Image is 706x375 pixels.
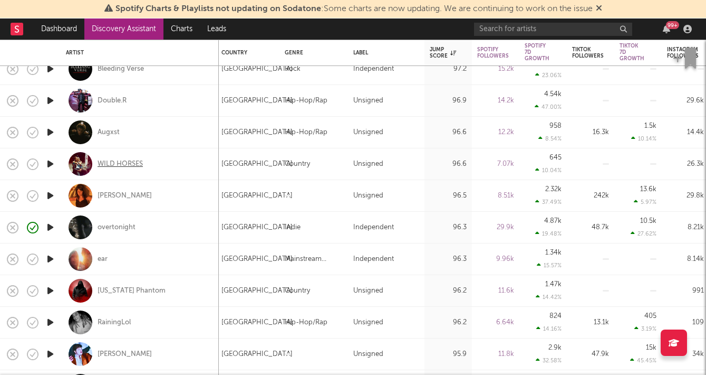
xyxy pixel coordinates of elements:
[353,190,383,202] div: Unsigned
[430,221,467,234] div: 96.3
[98,64,144,74] a: Bleeding Verse
[667,285,704,297] div: 991
[667,316,704,329] div: 109
[353,285,383,297] div: Unsigned
[285,285,310,297] div: Country
[477,348,514,361] div: 11.8k
[640,186,656,193] div: 13.6k
[477,46,509,59] div: Spotify Followers
[98,160,143,169] a: WILD HORSES
[221,285,293,297] div: [GEOGRAPHIC_DATA]
[430,253,467,266] div: 96.3
[572,316,609,329] div: 13.1k
[98,318,131,327] a: RainingLol
[640,218,656,224] div: 10.5k
[353,221,394,234] div: Independent
[285,50,337,56] div: Genre
[430,158,467,171] div: 96.6
[200,18,234,40] a: Leads
[285,63,301,76] div: Rock
[545,249,562,256] div: 1.34k
[536,294,562,301] div: 14.42 %
[98,223,136,232] a: overtonight
[430,316,467,329] div: 96.2
[285,253,343,266] div: Mainstream Electronic
[221,221,293,234] div: [GEOGRAPHIC_DATA]
[535,199,562,205] div: 37.49 %
[221,158,293,171] div: [GEOGRAPHIC_DATA]
[353,316,383,329] div: Unsigned
[84,18,163,40] a: Discovery Assistant
[477,126,514,139] div: 12.2k
[285,126,327,139] div: Hip-Hop/Rap
[221,50,269,56] div: Country
[98,96,127,106] a: Double.R
[353,50,414,56] div: Label
[666,21,679,29] div: 99 +
[353,348,383,361] div: Unsigned
[631,135,656,142] div: 10.14 %
[535,104,562,110] div: 47.00 %
[285,95,327,107] div: Hip-Hop/Rap
[221,95,293,107] div: [GEOGRAPHIC_DATA]
[430,190,467,202] div: 96.5
[572,126,609,139] div: 16.3k
[474,23,632,36] input: Search for artists
[644,313,656,320] div: 405
[98,128,120,137] a: Augxst
[663,25,670,33] button: 99+
[477,253,514,266] div: 9.96k
[477,285,514,297] div: 11.6k
[572,221,609,234] div: 48.7k
[667,126,704,139] div: 14.4k
[221,348,293,361] div: [GEOGRAPHIC_DATA]
[631,230,656,237] div: 27.62 %
[430,348,467,361] div: 95.9
[66,50,208,56] div: Artist
[221,316,293,329] div: [GEOGRAPHIC_DATA]
[549,123,562,129] div: 958
[549,313,562,320] div: 824
[98,286,166,296] a: [US_STATE] Phantom
[115,5,321,13] span: Spotify Charts & Playlists not updating on Sodatone
[221,253,293,266] div: [GEOGRAPHIC_DATA]
[548,344,562,351] div: 2.9k
[477,158,514,171] div: 7.07k
[535,72,562,79] div: 23.06 %
[98,191,152,201] a: [PERSON_NAME]
[572,348,609,361] div: 47.9k
[353,253,394,266] div: Independent
[630,357,656,364] div: 45.45 %
[430,63,467,76] div: 97.2
[221,190,293,202] div: [GEOGRAPHIC_DATA]
[667,221,704,234] div: 8.21k
[667,95,704,107] div: 29.6k
[535,167,562,174] div: 10.04 %
[477,221,514,234] div: 29.9k
[545,186,562,193] div: 2.32k
[98,350,152,359] a: [PERSON_NAME]
[572,190,609,202] div: 242k
[285,316,327,329] div: Hip-Hop/Rap
[537,262,562,269] div: 15.57 %
[544,218,562,224] div: 4.87k
[644,123,656,129] div: 1.5k
[221,63,293,76] div: [GEOGRAPHIC_DATA]
[634,199,656,205] div: 5.97 %
[477,95,514,107] div: 14.2k
[34,18,84,40] a: Dashboard
[430,95,467,107] div: 96.9
[285,158,310,171] div: Country
[538,135,562,142] div: 8.54 %
[596,5,602,13] span: Dismiss
[163,18,200,40] a: Charts
[535,230,562,237] div: 19.48 %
